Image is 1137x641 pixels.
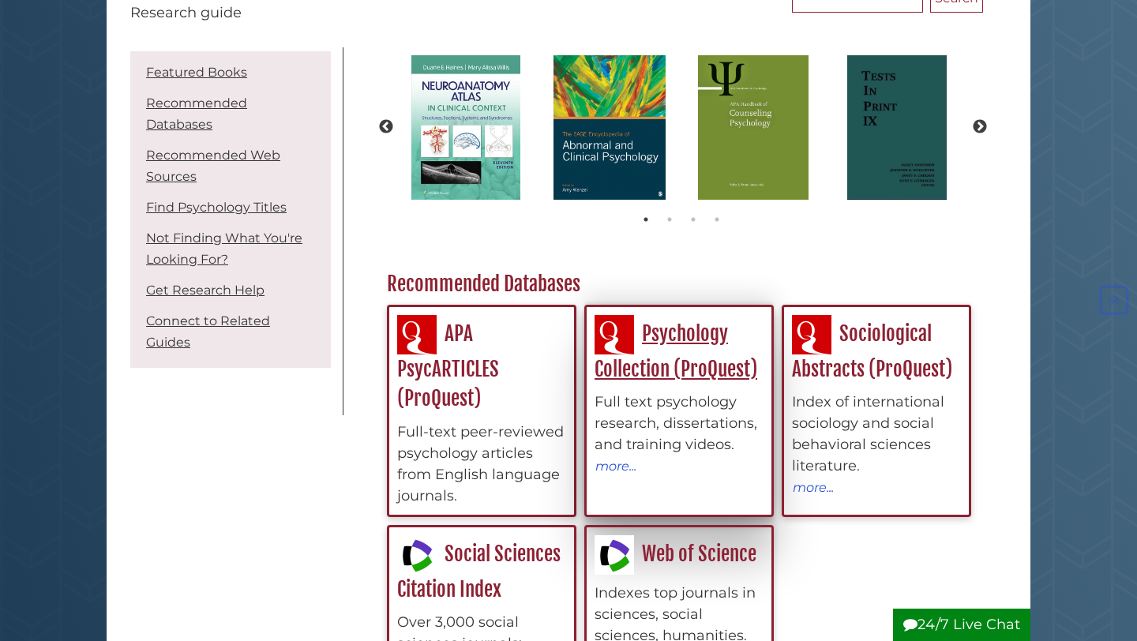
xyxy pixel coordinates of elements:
a: Recommended Web Sources [146,148,280,184]
a: Connect to Related Guides [146,313,270,350]
button: 2 of 4 [662,212,677,227]
a: APA PsycARTICLES (ProQuest) [397,321,499,410]
button: more... [595,455,637,476]
span: Research guide [130,4,242,21]
a: Web of Science [595,542,756,566]
div: Guide Pages [130,47,331,376]
a: Sociological Abstracts (ProQuest) [792,321,952,381]
a: Social Sciences Citation Index [397,542,561,602]
div: Index of international sociology and social behavioral sciences literature. [792,392,961,477]
button: 24/7 Live Chat [893,609,1030,641]
img: Neuroanatomy atlas in clinical context [403,47,529,208]
h2: Recommended Databases [379,272,983,297]
a: Get Research Help [146,283,265,298]
button: Next [972,119,988,135]
button: 4 of 4 [709,212,725,227]
a: Featured Books [146,65,247,80]
div: Full-text peer-reviewed psychology articles from English language journals. [397,422,566,507]
button: 3 of 4 [685,212,701,227]
img: Tests in Print IX: an index to tests, test reviews, and the literature on specific tests [839,47,955,208]
button: more... [792,477,835,497]
button: 1 of 4 [638,212,654,227]
a: Psychology Collection (ProQuest) [595,321,757,381]
a: Not Finding What You're Looking For? [146,231,302,267]
a: Find Psychology Titles [146,200,287,215]
a: Recommended Databases [146,96,247,132]
a: Back to Top [1095,292,1133,309]
img: APA Handbook of Counseling Psychology [690,47,817,208]
button: Previous [378,119,394,135]
div: Full text psychology research, dissertations, and training videos. [595,392,764,455]
img: The SAGE Encyclopedia of Abnormal and Clinical Psychology [546,47,673,208]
